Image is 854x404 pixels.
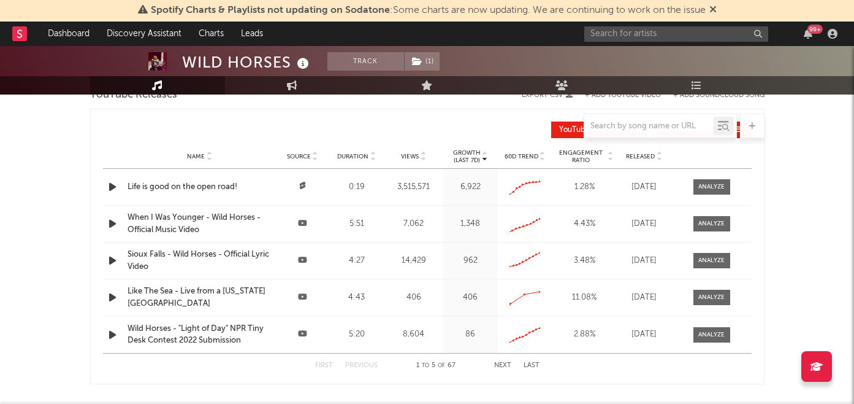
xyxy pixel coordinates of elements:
div: 99 + [807,25,823,34]
p: Growth [453,149,481,157]
div: 0:19 [333,181,381,193]
span: Dismiss [709,6,717,15]
span: of [438,363,445,368]
span: ( 1 ) [404,52,440,71]
span: Duration [337,153,368,160]
a: Sioux Falls - Wild Horses - Official Lyric Video [128,249,272,273]
div: 5:20 [333,328,381,341]
div: [DATE] [620,328,669,341]
a: Charts [190,21,232,46]
a: When I Was Younger - Wild Horses - Official Music Video [128,212,272,236]
button: 99+ [804,29,812,39]
div: 8,604 [387,328,440,341]
span: to [422,363,429,368]
div: 406 [446,292,495,304]
div: [DATE] [620,292,669,304]
div: 5:51 [333,218,381,230]
div: 7,062 [387,218,440,230]
span: YouTube Releases [90,88,177,103]
a: Life is good on the open road! [128,181,272,193]
button: Export CSV [522,91,573,99]
p: (Last 7d) [453,157,481,164]
a: Dashboard [39,21,98,46]
div: + Add YouTube Video [573,92,661,99]
div: 86 [446,328,495,341]
div: 14,429 [387,255,440,267]
span: 60D Trend [505,153,538,160]
a: Leads [232,21,272,46]
div: 11.08 % [555,292,614,304]
div: 4.43 % [555,218,614,230]
div: 4:43 [333,292,381,304]
div: WILD HORSES [182,52,312,72]
button: Next [494,362,511,369]
input: Search for artists [584,26,768,42]
button: Last [524,362,539,369]
div: [DATE] [620,218,669,230]
button: + Add SoundCloud Song [661,92,764,99]
a: Discovery Assistant [98,21,190,46]
div: [DATE] [620,181,669,193]
button: Track [327,52,404,71]
span: : Some charts are now updating. We are continuing to work on the issue [151,6,706,15]
div: 4:27 [333,255,381,267]
button: + Add SoundCloud Song [673,92,764,99]
button: First [315,362,333,369]
span: Views [401,153,419,160]
div: 2.88 % [555,328,614,341]
div: 406 [387,292,440,304]
div: 3.48 % [555,255,614,267]
span: Name [187,153,205,160]
button: Previous [345,362,378,369]
a: Wild Horses - "Light of Day" NPR Tiny Desk Contest 2022 Submission [128,323,272,347]
div: 962 [446,255,495,267]
button: (1) [405,52,440,71]
span: Released [626,153,655,160]
span: Engagement Ratio [555,149,606,164]
div: 6,922 [446,181,495,193]
div: 1.28 % [555,181,614,193]
button: + Add YouTube Video [585,92,661,99]
span: Spotify Charts & Playlists not updating on Sodatone [151,6,390,15]
div: 1 5 67 [402,359,470,373]
input: Search by song name or URL [584,122,714,131]
a: Like The Sea - Live from a [US_STATE][GEOGRAPHIC_DATA] [128,286,272,309]
div: [DATE] [620,255,669,267]
span: Source [287,153,311,160]
div: 1,348 [446,218,495,230]
div: 3,515,571 [387,181,440,193]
